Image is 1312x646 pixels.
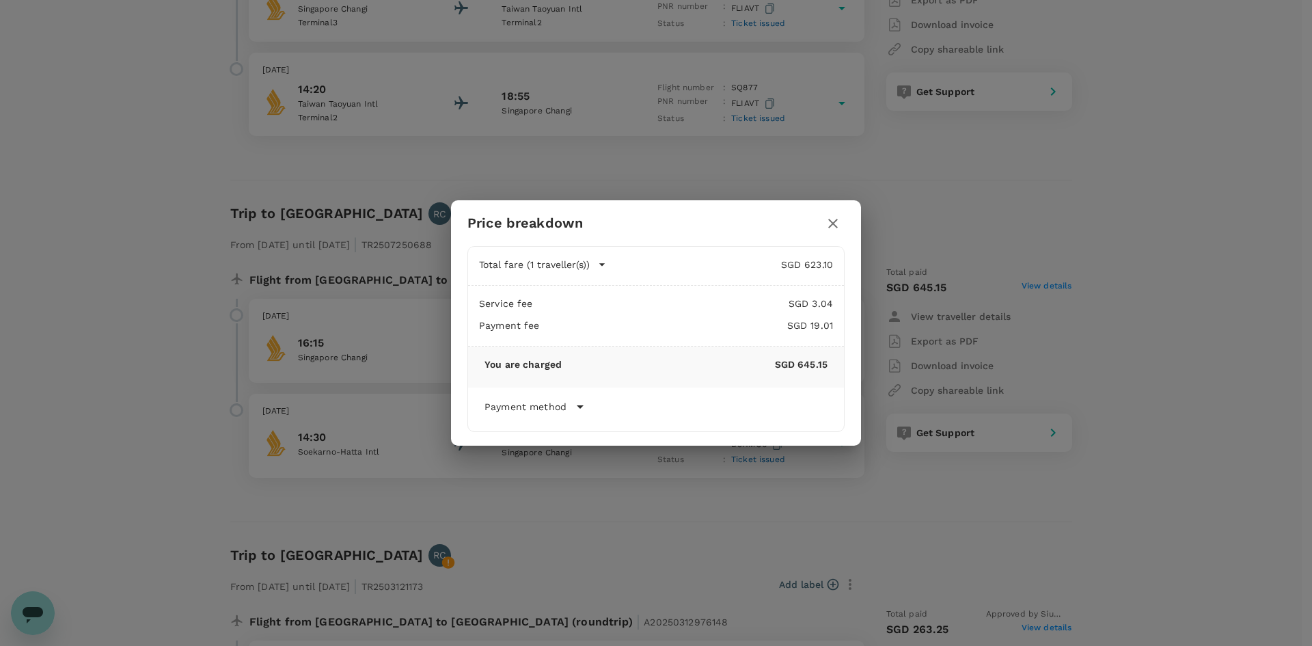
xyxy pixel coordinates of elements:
[479,258,606,271] button: Total fare (1 traveller(s))
[540,319,833,332] p: SGD 19.01
[484,400,566,414] p: Payment method
[467,212,583,234] h6: Price breakdown
[533,297,833,310] p: SGD 3.04
[479,258,590,271] p: Total fare (1 traveller(s))
[479,319,540,332] p: Payment fee
[479,297,533,310] p: Service fee
[606,258,833,271] p: SGD 623.10
[562,358,828,371] p: SGD 645.15
[484,358,562,371] p: You are charged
